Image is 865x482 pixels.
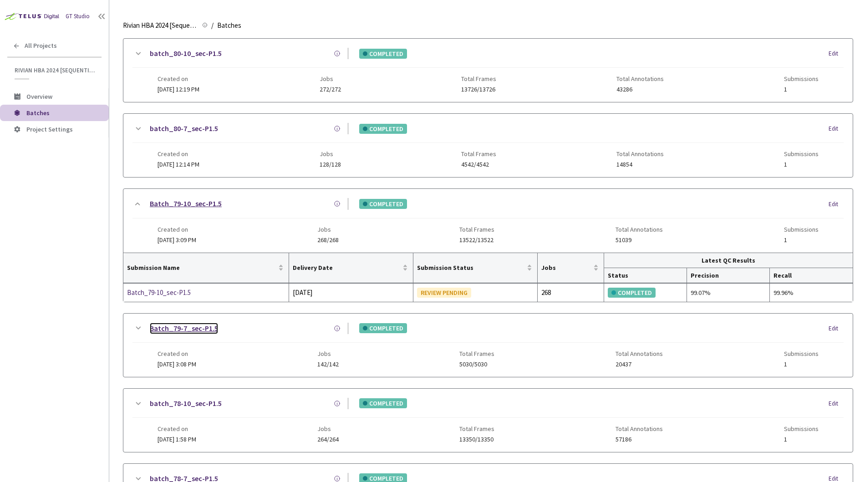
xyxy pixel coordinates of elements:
div: COMPLETED [608,288,656,298]
div: Edit [829,124,844,133]
span: Created on [158,75,199,82]
div: batch_80-10_sec-P1.5COMPLETEDEditCreated on[DATE] 12:19 PMJobs272/272Total Frames13726/13726Total... [123,39,853,102]
span: 20437 [616,361,663,368]
span: Submissions [784,350,819,357]
span: Total Frames [459,425,494,432]
span: Submissions [784,226,819,233]
span: Jobs [317,425,339,432]
div: COMPLETED [359,124,407,134]
span: Total Annotations [616,226,663,233]
div: Batch_79-10_sec-P1.5COMPLETEDEditCreated on[DATE] 3:09 PMJobs268/268Total Frames13522/13522Total ... [123,189,853,252]
span: Project Settings [26,125,73,133]
span: Delivery Date [293,264,401,271]
th: Delivery Date [289,253,413,283]
div: 99.96% [773,288,849,298]
span: Rivian HBA 2024 [Sequential] [15,66,96,74]
span: 4542/4542 [461,161,496,168]
div: 268 [541,287,600,298]
span: 5030/5030 [459,361,494,368]
span: Total Annotations [616,350,663,357]
div: Edit [829,49,844,58]
span: Batches [26,109,50,117]
span: 272/272 [320,86,341,93]
th: Submission Name [123,253,289,283]
div: COMPLETED [359,398,407,408]
span: Total Annotations [616,425,663,432]
span: Total Frames [461,150,496,157]
div: COMPLETED [359,323,407,333]
span: 1 [784,86,819,93]
div: batch_78-10_sec-P1.5COMPLETEDEditCreated on[DATE] 1:58 PMJobs264/264Total Frames13350/13350Total ... [123,389,853,452]
span: [DATE] 1:58 PM [158,435,196,443]
a: batch_78-10_sec-P1.5 [150,398,222,409]
span: 268/268 [317,237,339,244]
th: Recall [770,268,853,283]
span: Total Frames [459,350,494,357]
th: Jobs [538,253,604,283]
span: 1 [784,361,819,368]
span: 51039 [616,237,663,244]
span: Created on [158,226,196,233]
span: Jobs [317,350,339,357]
span: Created on [158,150,199,157]
span: 43286 [616,86,664,93]
span: Rivian HBA 2024 [Sequential] [123,20,197,31]
span: [DATE] 12:19 PM [158,85,199,93]
span: Jobs [541,264,591,271]
span: Overview [26,92,52,101]
span: Created on [158,350,196,357]
span: Submissions [784,75,819,82]
div: Edit [829,200,844,209]
div: COMPLETED [359,49,407,59]
div: batch_80-7_sec-P1.5COMPLETEDEditCreated on[DATE] 12:14 PMJobs128/128Total Frames4542/4542Total An... [123,114,853,177]
span: [DATE] 3:09 PM [158,236,196,244]
span: [DATE] 3:08 PM [158,360,196,368]
span: 1 [784,161,819,168]
div: GT Studio [66,12,90,21]
span: Total Frames [459,226,494,233]
li: / [211,20,214,31]
span: 1 [784,237,819,244]
span: All Projects [25,42,57,50]
div: [DATE] [293,287,409,298]
span: 14854 [616,161,664,168]
div: Edit [829,324,844,333]
span: Created on [158,425,196,432]
a: batch_80-7_sec-P1.5 [150,123,218,134]
span: Submission Status [417,264,525,271]
span: 128/128 [320,161,341,168]
span: Total Frames [461,75,496,82]
span: 264/264 [317,436,339,443]
a: Batch_79-7_sec-P1.5 [150,323,218,334]
th: Submission Status [413,253,538,283]
span: Jobs [320,75,341,82]
span: [DATE] 12:14 PM [158,160,199,168]
a: batch_80-10_sec-P1.5 [150,48,222,59]
div: Batch_79-7_sec-P1.5COMPLETEDEditCreated on[DATE] 3:08 PMJobs142/142Total Frames5030/5030Total Ann... [123,314,853,377]
a: Batch_79-10_sec-P1.5 [150,198,222,209]
span: 57186 [616,436,663,443]
span: Submissions [784,425,819,432]
span: Total Annotations [616,150,664,157]
span: 13350/13350 [459,436,494,443]
th: Precision [687,268,770,283]
a: Batch_79-10_sec-P1.5 [127,287,224,298]
span: 13522/13522 [459,237,494,244]
th: Status [604,268,687,283]
span: Submission Name [127,264,276,271]
span: Batches [217,20,241,31]
span: Total Annotations [616,75,664,82]
span: 1 [784,436,819,443]
span: 142/142 [317,361,339,368]
div: COMPLETED [359,199,407,209]
div: Edit [829,399,844,408]
div: REVIEW PENDING [417,288,471,298]
span: Jobs [320,150,341,157]
span: Jobs [317,226,339,233]
div: 99.07% [691,288,766,298]
th: Latest QC Results [604,253,853,268]
span: Submissions [784,150,819,157]
span: 13726/13726 [461,86,496,93]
